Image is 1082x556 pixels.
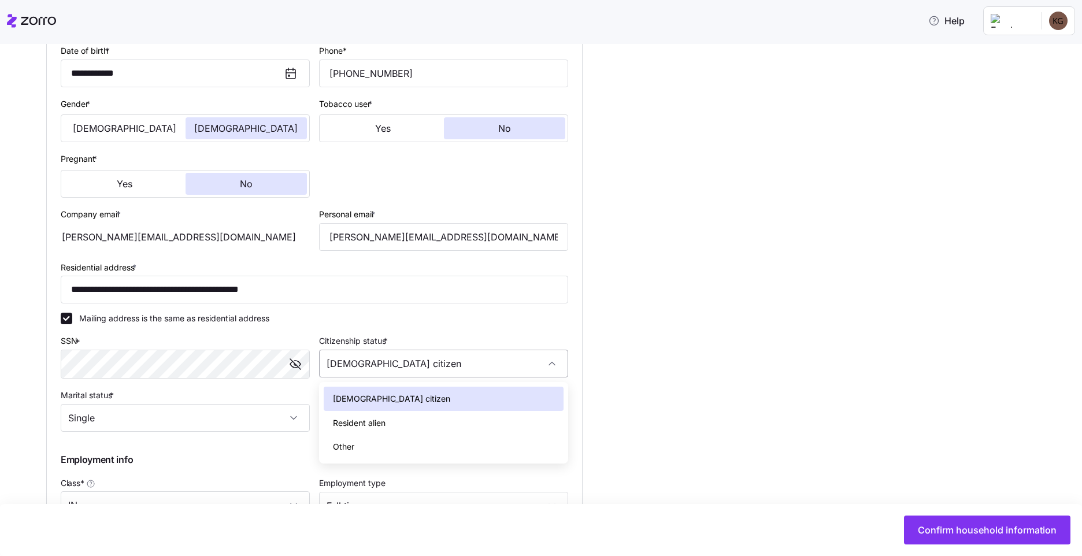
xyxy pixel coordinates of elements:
[1049,12,1068,30] img: b34cea83cf096b89a2fb04a6d3fa81b3
[928,14,965,28] span: Help
[72,313,269,324] label: Mailing address is the same as residential address
[319,477,386,490] label: Employment type
[319,492,568,520] input: Select employment type
[319,335,390,347] label: Citizenship status
[904,516,1070,544] button: Confirm household information
[61,98,92,110] label: Gender
[61,208,123,221] label: Company email
[919,9,974,32] button: Help
[240,179,253,188] span: No
[61,389,116,402] label: Marital status
[319,350,568,377] input: Select citizenship status
[333,392,450,405] span: [DEMOGRAPHIC_DATA] citizen
[61,477,84,489] span: Class *
[319,60,568,87] input: Phone
[61,153,99,165] label: Pregnant
[61,453,133,467] span: Employment info
[61,335,83,347] label: SSN
[375,124,391,133] span: Yes
[319,223,568,251] input: Email
[319,45,347,57] label: Phone*
[991,14,1032,28] img: Employer logo
[333,417,386,429] span: Resident alien
[194,124,298,133] span: [DEMOGRAPHIC_DATA]
[918,523,1057,537] span: Confirm household information
[61,45,112,57] label: Date of birth
[319,208,377,221] label: Personal email
[61,491,310,519] input: Class
[61,261,139,274] label: Residential address
[498,124,511,133] span: No
[333,440,354,453] span: Other
[117,179,132,188] span: Yes
[73,124,176,133] span: [DEMOGRAPHIC_DATA]
[319,98,375,110] label: Tobacco user
[61,404,310,432] input: Select marital status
